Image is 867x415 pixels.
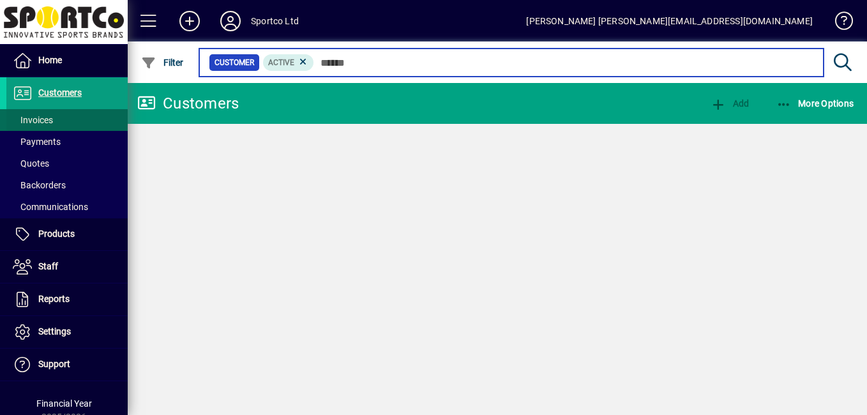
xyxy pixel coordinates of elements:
[36,398,92,409] span: Financial Year
[13,115,53,125] span: Invoices
[38,326,71,336] span: Settings
[6,131,128,153] a: Payments
[6,45,128,77] a: Home
[776,98,854,109] span: More Options
[6,153,128,174] a: Quotes
[38,359,70,369] span: Support
[6,283,128,315] a: Reports
[38,229,75,239] span: Products
[215,56,254,69] span: Customer
[6,109,128,131] a: Invoices
[13,202,88,212] span: Communications
[38,294,70,304] span: Reports
[526,11,813,31] div: [PERSON_NAME] [PERSON_NAME][EMAIL_ADDRESS][DOMAIN_NAME]
[138,51,187,74] button: Filter
[141,57,184,68] span: Filter
[13,158,49,169] span: Quotes
[13,180,66,190] span: Backorders
[711,98,749,109] span: Add
[6,218,128,250] a: Products
[6,251,128,283] a: Staff
[6,349,128,381] a: Support
[6,196,128,218] a: Communications
[268,58,294,67] span: Active
[38,261,58,271] span: Staff
[38,55,62,65] span: Home
[169,10,210,33] button: Add
[6,174,128,196] a: Backorders
[210,10,251,33] button: Profile
[263,54,314,71] mat-chip: Activation Status: Active
[6,316,128,348] a: Settings
[38,87,82,98] span: Customers
[826,3,851,44] a: Knowledge Base
[13,137,61,147] span: Payments
[773,92,857,115] button: More Options
[251,11,299,31] div: Sportco Ltd
[707,92,752,115] button: Add
[137,93,239,114] div: Customers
